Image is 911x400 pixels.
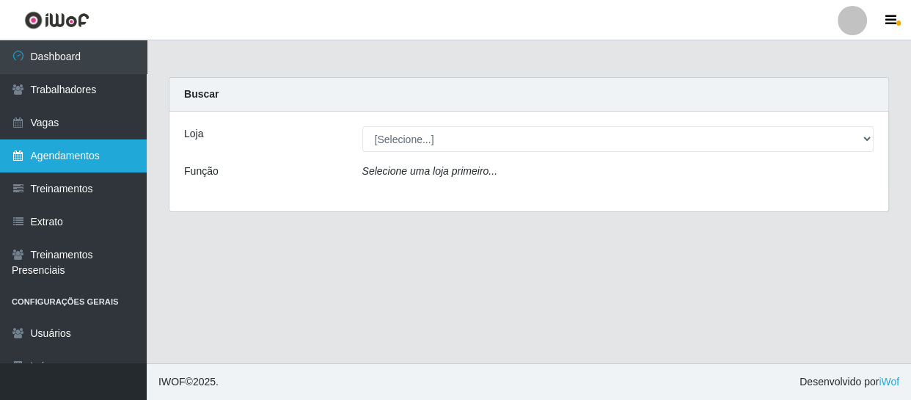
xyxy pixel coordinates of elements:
[800,374,899,390] span: Desenvolvido por
[184,88,219,100] strong: Buscar
[184,164,219,179] label: Função
[879,376,899,388] a: iWof
[184,126,203,142] label: Loja
[158,376,186,388] span: IWOF
[24,11,89,29] img: CoreUI Logo
[158,374,219,390] span: © 2025 .
[362,165,497,177] i: Selecione uma loja primeiro...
